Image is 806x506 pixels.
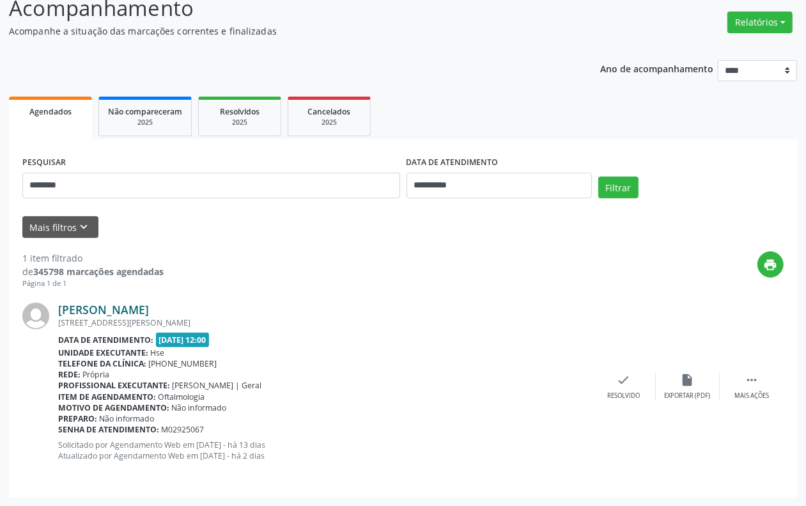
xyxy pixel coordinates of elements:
[108,118,182,127] div: 2025
[681,373,695,387] i: insert_drive_file
[58,358,146,369] b: Telefone da clínica:
[745,373,759,387] i: 
[172,402,227,413] span: Não informado
[58,439,592,461] p: Solicitado por Agendamento Web em [DATE] - há 13 dias Atualizado por Agendamento Web em [DATE] - ...
[764,258,778,272] i: print
[598,177,639,198] button: Filtrar
[149,358,217,369] span: [PHONE_NUMBER]
[58,391,156,402] b: Item de agendamento:
[58,424,159,435] b: Senha de atendimento:
[665,391,711,400] div: Exportar (PDF)
[58,369,81,380] b: Rede:
[22,216,98,239] button: Mais filtroskeyboard_arrow_down
[22,153,66,173] label: PESQUISAR
[58,317,592,328] div: [STREET_ADDRESS][PERSON_NAME]
[156,333,210,347] span: [DATE] 12:00
[22,265,164,278] div: de
[58,347,148,358] b: Unidade executante:
[58,303,149,317] a: [PERSON_NAME]
[33,265,164,278] strong: 345798 marcações agendadas
[757,251,784,278] button: print
[607,391,640,400] div: Resolvido
[162,424,205,435] span: M02925067
[297,118,361,127] div: 2025
[58,380,170,391] b: Profissional executante:
[58,413,97,424] b: Preparo:
[208,118,272,127] div: 2025
[617,373,631,387] i: check
[108,106,182,117] span: Não compareceram
[58,402,169,413] b: Motivo de agendamento:
[308,106,351,117] span: Cancelados
[173,380,262,391] span: [PERSON_NAME] | Geral
[734,391,769,400] div: Mais ações
[83,369,110,380] span: Própria
[22,303,49,329] img: img
[9,24,561,38] p: Acompanhe a situação das marcações correntes e finalizadas
[220,106,260,117] span: Resolvidos
[29,106,72,117] span: Agendados
[600,60,713,76] p: Ano de acompanhamento
[159,391,205,402] span: Oftalmologia
[407,153,499,173] label: DATA DE ATENDIMENTO
[151,347,165,358] span: Hse
[58,335,153,345] b: Data de atendimento:
[727,12,793,33] button: Relatórios
[22,278,164,289] div: Página 1 de 1
[77,220,91,234] i: keyboard_arrow_down
[22,251,164,265] div: 1 item filtrado
[100,413,155,424] span: Não informado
